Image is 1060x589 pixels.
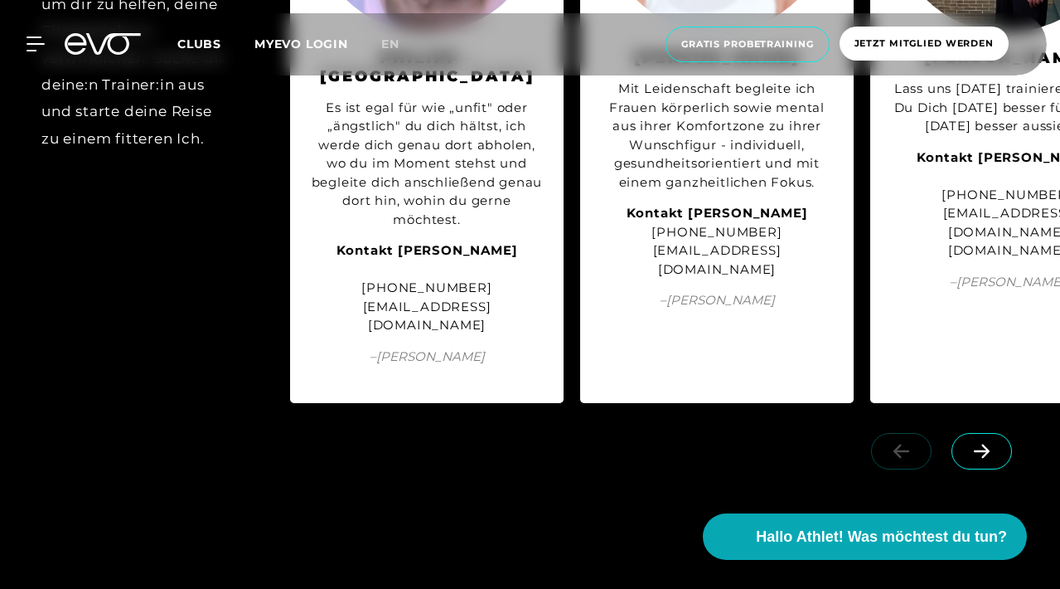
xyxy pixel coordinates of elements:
span: Hallo Athlet! Was möchtest du tun? [756,526,1007,548]
span: – [PERSON_NAME] [311,348,543,367]
a: Jetzt Mitglied werden [835,27,1014,62]
div: [PHONE_NUMBER] [EMAIL_ADDRESS][DOMAIN_NAME] [601,204,833,279]
span: Gratis Probetraining [681,37,814,51]
span: Jetzt Mitglied werden [854,37,994,51]
div: Es ist egal für wie „unfit" oder „ängstlich" du dich hältst, ich werde dich genau dort abholen, w... [311,99,543,230]
a: Gratis Probetraining [661,27,835,62]
a: MYEVO LOGIN [254,37,348,51]
strong: Kontakt [PERSON_NAME] [336,242,518,258]
button: Hallo Athlet! Was möchtest du tun? [703,514,1027,560]
span: Clubs [177,37,221,51]
div: Mit Leidenschaft begleite ich Frauen körperlich sowie mental aus ihrer Komfortzone zu ihrer Wunsc... [601,80,833,192]
div: [PHONE_NUMBER] [EMAIL_ADDRESS][DOMAIN_NAME] [311,241,543,335]
span: – [PERSON_NAME] [601,291,833,310]
a: Clubs [177,36,254,51]
span: en [381,37,399,51]
a: en [381,35,419,54]
strong: Kontakt [PERSON_NAME] [627,205,808,221]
